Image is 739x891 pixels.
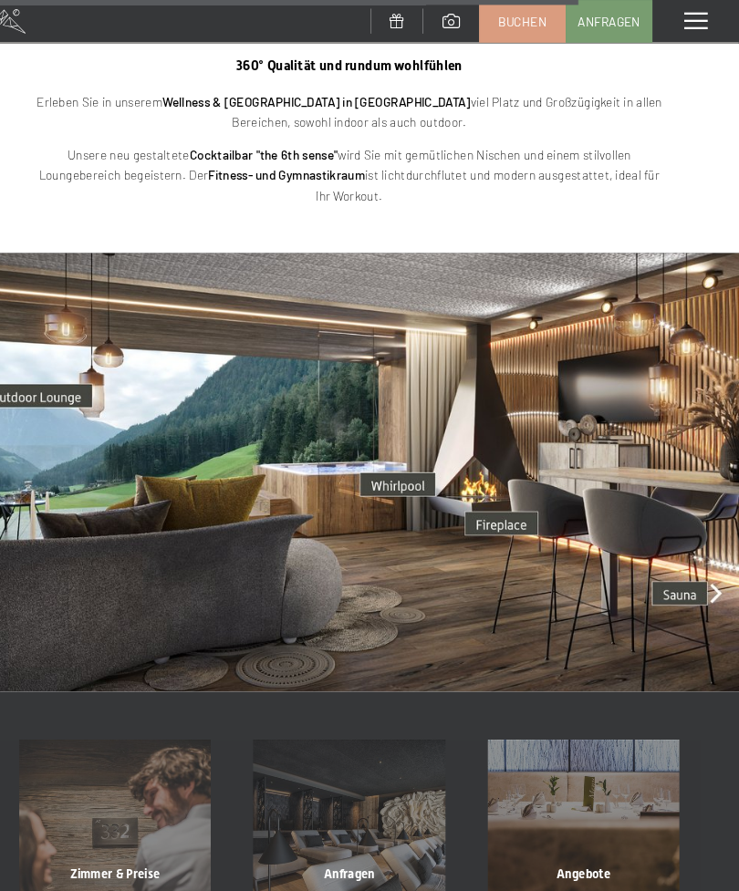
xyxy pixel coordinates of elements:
[481,701,703,883] a: Neuheiten im Schwarzenstein Angebote
[566,822,617,835] span: Angebote
[576,1,656,39] a: Anfragen
[587,12,646,28] span: Anfragen
[73,138,666,194] p: Unsere neu gestaltete wird Sie mit gemütlichen Nischen und einem stilvollen Loungebereich begeist...
[105,822,190,835] span: Zimmer & Preise
[236,159,385,173] strong: Fitness- und Gymnastikraum
[263,55,477,69] span: 360° Qualität und rundum wohlfühlen
[73,88,666,126] p: Erleben Sie in unserem viel Platz und Großzügigkeit in allen Bereichen, sowohl indoor als auch ou...
[345,822,393,835] span: Anfragen
[494,1,574,39] a: Buchen
[511,12,557,28] span: Buchen
[193,89,484,104] strong: Wellness & [GEOGRAPHIC_DATA] in [GEOGRAPHIC_DATA]
[258,701,480,883] a: Neuheiten im Schwarzenstein Anfragen
[218,140,359,154] strong: Cocktailbar "the 6th sense"
[36,701,258,883] a: Neuheiten im Schwarzenstein Zimmer & Preise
